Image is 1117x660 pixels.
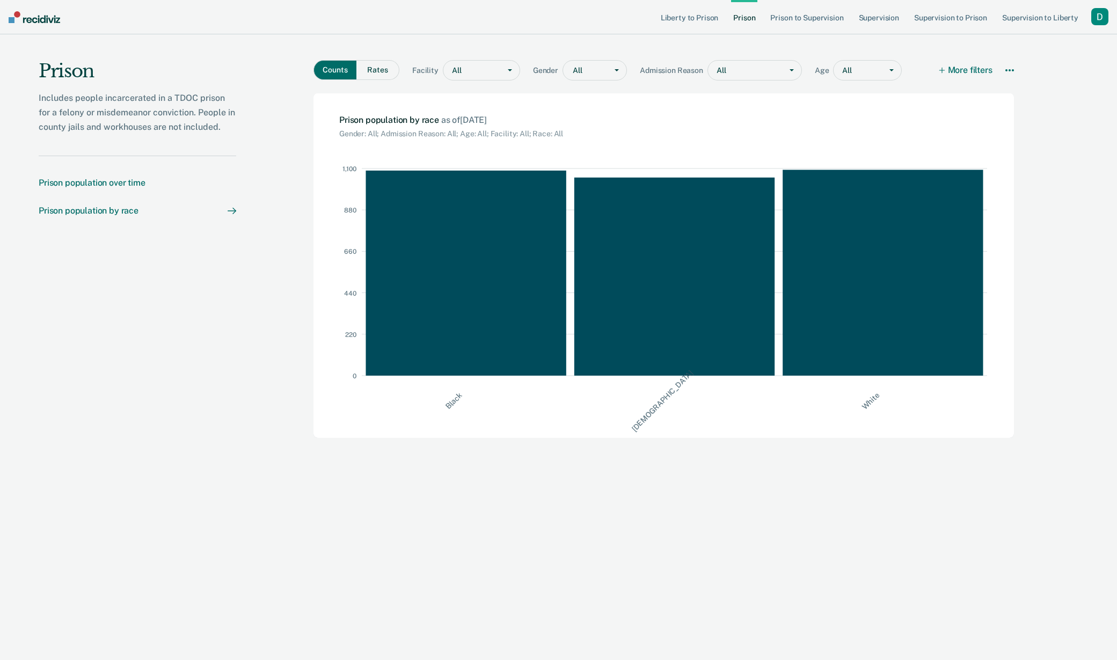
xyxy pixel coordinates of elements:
div: All [708,63,782,78]
span: Gender [533,66,563,75]
span: Facility [412,66,443,75]
a: Prison population by race [39,206,236,216]
span: Admission Reason [640,66,707,75]
div: Prison [39,60,236,91]
button: Rates [356,60,399,80]
button: Counts [313,60,356,80]
input: gender [573,66,574,75]
div: All [443,63,500,78]
tspan: [DEMOGRAPHIC_DATA] [630,369,695,434]
tspan: Black [444,391,464,410]
tspan: White [860,391,881,411]
span: Age [815,66,834,75]
div: Prison population by race [39,206,138,216]
img: Recidiviz [9,11,60,23]
button: More filters [940,60,992,80]
div: Prison population over time [39,178,145,188]
a: Prison population over time [39,178,236,188]
span: as of [DATE] [441,115,487,125]
div: All [834,63,882,78]
div: Includes people incarcerated in a TDOC prison for a felony or misdemeanor conviction. People in c... [39,91,236,135]
div: Gender: All; Admission Reason: All; Age: All; Facility: All; Race: All [339,125,563,138]
div: Prison population by race [339,115,563,138]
